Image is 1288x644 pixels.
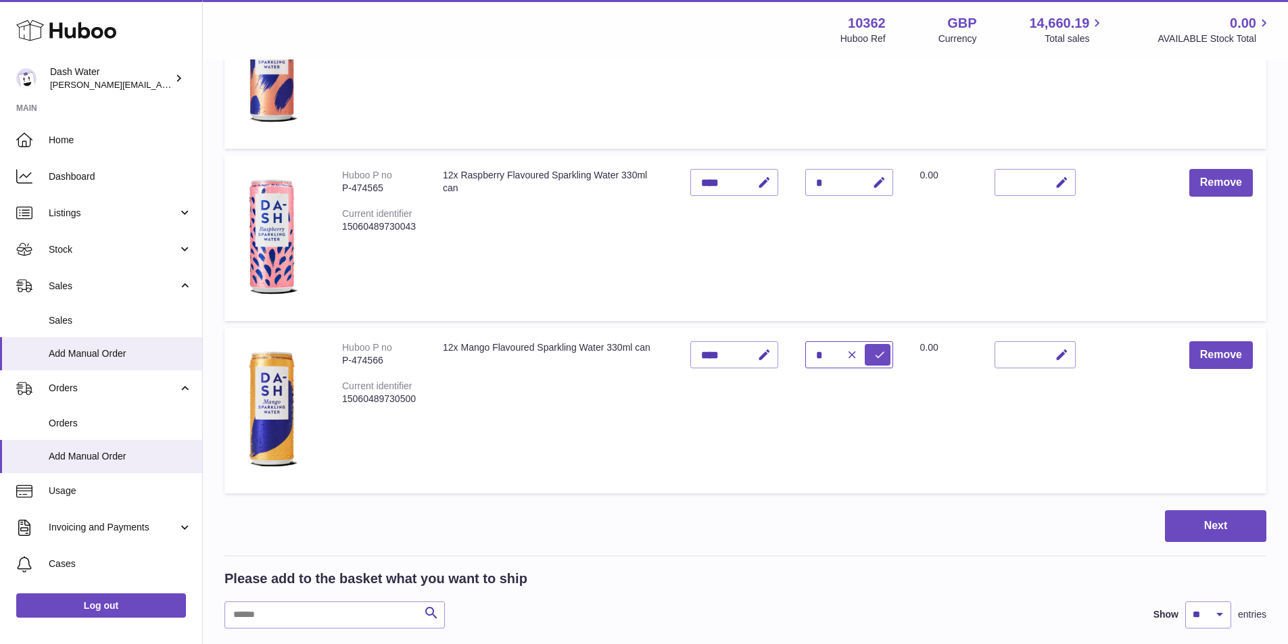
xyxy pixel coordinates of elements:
strong: GBP [947,14,976,32]
span: Invoicing and Payments [49,521,178,534]
span: AVAILABLE Stock Total [1158,32,1272,45]
span: Dashboard [49,170,192,183]
span: Usage [49,485,192,497]
div: P-474566 [342,354,416,367]
div: Huboo P no [342,342,392,353]
button: Remove [1189,341,1253,369]
span: Add Manual Order [49,347,192,360]
span: 0.00 [920,170,938,180]
span: Listings [49,207,178,220]
button: Remove [1189,169,1253,197]
img: 12x Mango Flavoured Sparkling Water 330ml can [238,341,306,476]
span: Add Manual Order [49,450,192,463]
span: 0.00 [920,342,938,353]
span: Sales [49,280,178,293]
span: entries [1238,608,1266,621]
div: Huboo P no [342,170,392,180]
span: Orders [49,417,192,430]
span: Total sales [1045,32,1105,45]
span: 14,660.19 [1029,14,1089,32]
div: 15060489730043 [342,220,416,233]
div: Current identifier [342,208,412,219]
div: Huboo Ref [840,32,886,45]
span: Cases [49,558,192,570]
div: Dash Water [50,66,172,91]
div: Currency [938,32,977,45]
td: 12x Mango Flavoured Sparkling Water 330ml can [429,328,677,493]
img: sophie@dash-water.com [16,68,37,89]
label: Show [1153,608,1178,621]
a: Log out [16,593,186,618]
span: [PERSON_NAME][EMAIL_ADDRESS][DOMAIN_NAME] [50,79,271,90]
div: 15060489730500 [342,393,416,405]
span: Sales [49,314,192,327]
a: 14,660.19 Total sales [1029,14,1105,45]
h2: Please add to the basket what you want to ship [224,570,527,588]
button: Next [1165,510,1266,542]
span: 0.00 [1230,14,1256,32]
div: Current identifier [342,380,412,391]
img: 12x Raspberry Flavoured Sparkling Water 330ml can [238,169,306,304]
span: Stock [49,243,178,256]
a: 0.00 AVAILABLE Stock Total [1158,14,1272,45]
span: Home [49,134,192,147]
span: Orders [49,382,178,395]
div: P-474565 [342,182,416,195]
strong: 10362 [848,14,886,32]
td: 12x Raspberry Flavoured Sparkling Water 330ml can [429,155,677,321]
